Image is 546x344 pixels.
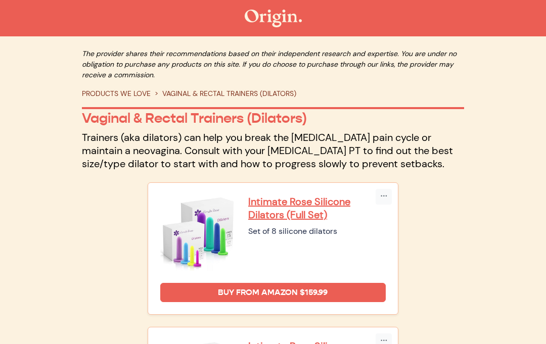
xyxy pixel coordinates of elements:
a: Buy from Amazon $159.99 [160,283,386,302]
img: Intimate Rose Silicone Dilators (Full Set) [160,195,236,271]
p: The provider shares their recommendations based on their independent research and expertise. You ... [82,48,464,80]
p: Trainers (aka dilators) can help you break the [MEDICAL_DATA] pain cycle or maintain a neovagina.... [82,131,464,170]
div: Set of 8 silicone dilators [248,225,386,237]
img: The Origin Shop [245,10,302,27]
p: Vaginal & Rectal Trainers (Dilators) [82,110,464,127]
a: PRODUCTS WE LOVE [82,89,151,98]
li: VAGINAL & RECTAL TRAINERS (DILATORS) [151,88,296,99]
a: Intimate Rose Silicone Dilators (Full Set) [248,195,386,221]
